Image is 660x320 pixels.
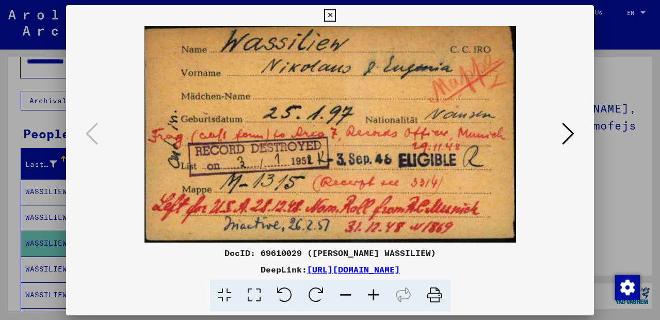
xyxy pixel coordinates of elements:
img: 001.jpg [101,26,559,243]
a: [URL][DOMAIN_NAME] [307,264,400,275]
div: DeepLink: [66,263,594,276]
div: DocID: 69610029 ([PERSON_NAME] WASSILIEW) [66,247,594,259]
div: Change consent [615,275,639,299]
img: Change consent [615,275,640,300]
